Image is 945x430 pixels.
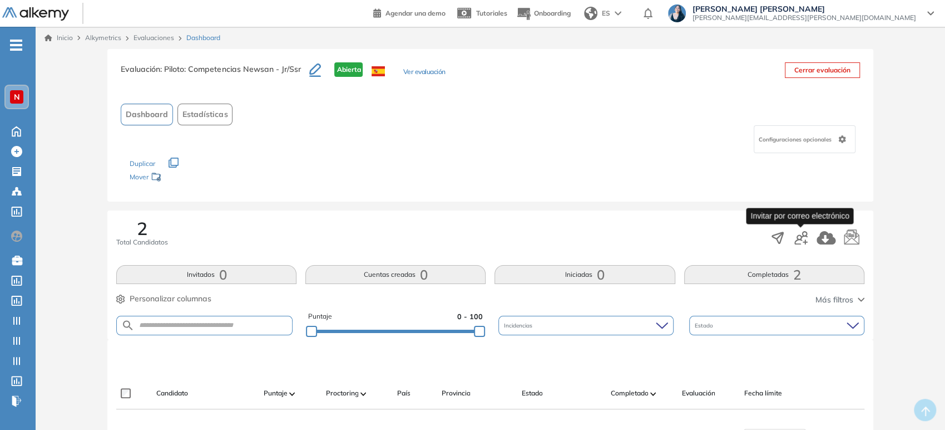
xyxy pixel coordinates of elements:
span: Puntaje [263,388,287,398]
span: Proctoring [325,388,358,398]
div: Configuraciones opcionales [754,125,855,153]
span: Candidato [156,388,188,398]
div: Invitar por correo electrónico [746,208,853,224]
span: Dashboard [186,33,220,43]
span: Onboarding [534,9,571,17]
span: ES [602,8,610,18]
span: Dashboard [126,109,168,120]
img: [missing "en.ARROW_ALT" translation] [360,392,366,395]
span: Personalizar columnas [130,293,211,305]
span: Tutoriales [476,9,507,17]
div: Mover [130,168,241,188]
img: ESP [372,66,385,76]
span: Estadísticas [182,109,227,120]
img: world [584,7,597,20]
span: Fecha límite [744,388,781,398]
i: - [10,44,22,46]
span: [PERSON_NAME][EMAIL_ADDRESS][PERSON_NAME][DOMAIN_NAME] [692,13,916,22]
img: SEARCH_ALT [121,319,135,333]
img: [missing "en.ARROW_ALT" translation] [289,392,295,395]
span: Configuraciones opcionales [759,135,834,144]
img: arrow [615,11,621,16]
a: Inicio [44,33,73,43]
span: Evaluación [681,388,715,398]
button: Completadas2 [684,265,864,284]
button: Invitados0 [116,265,296,284]
button: Estadísticas [177,104,232,125]
h3: Evaluación [121,62,309,86]
button: Ver evaluación [403,67,445,79]
a: Agendar una demo [373,6,446,19]
span: Incidencias [504,321,535,330]
span: Estado [695,321,715,330]
span: [PERSON_NAME] [PERSON_NAME] [692,4,916,13]
span: Total Candidatos [116,237,168,247]
span: Alkymetrics [85,33,121,42]
span: Puntaje [308,311,332,322]
span: Agendar una demo [385,9,446,17]
img: Logo [2,7,69,21]
div: Estado [689,316,864,335]
span: Completado [610,388,648,398]
span: Duplicar [130,159,155,168]
span: País [397,388,410,398]
div: Incidencias [498,316,674,335]
span: Provincia [441,388,470,398]
span: N [14,92,20,101]
span: 0 - 100 [457,311,483,322]
span: : Piloto: Competencias Newsan - Jr/Ssr [160,64,300,74]
a: Evaluaciones [133,33,174,42]
button: Onboarding [516,2,571,26]
button: Personalizar columnas [116,293,211,305]
span: Estado [521,388,542,398]
img: [missing "en.ARROW_ALT" translation] [650,392,656,395]
span: Más filtros [815,294,853,306]
button: Dashboard [121,104,173,125]
button: Cerrar evaluación [785,62,860,78]
button: Cuentas creadas0 [305,265,486,284]
button: Iniciadas0 [494,265,675,284]
span: 2 [137,219,147,237]
button: Más filtros [815,294,864,306]
span: Abierta [334,62,363,77]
